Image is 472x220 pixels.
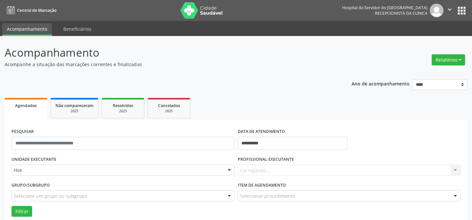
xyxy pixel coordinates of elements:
[17,8,56,13] span: Central de Marcação
[15,103,37,108] span: Agendados
[11,206,32,217] button: Filtrar
[342,5,427,10] div: Hospital do Servidor do [GEOGRAPHIC_DATA]
[5,45,329,61] p: Acompanhamento
[153,109,185,114] div: 2025
[238,155,294,165] label: PROFISSIONAL EXECUTANTE
[456,5,467,16] button: apps
[55,109,93,114] div: 2025
[352,79,410,87] p: Ano de acompanhamento
[107,109,139,114] div: 2025
[11,180,50,190] label: Grupo/Subgrupo
[5,61,329,68] p: Acompanhe a situação das marcações correntes e finalizadas
[14,167,221,174] span: Hse
[2,23,52,36] a: Acompanhamento
[5,5,56,16] a: Central de Marcação
[11,155,56,165] label: UNIDADE EXECUTANTE
[158,103,180,108] span: Cancelados
[240,192,295,199] span: Selecionar procedimento
[113,103,133,108] span: Resolvidos
[446,6,453,13] i: 
[11,127,34,137] label: PESQUISAR
[443,4,456,17] button: 
[375,10,427,16] span: Recepcionista da clínica
[55,103,93,108] span: Não compareceram
[238,180,286,190] label: Item de agendamento
[59,23,96,35] a: Beneficiários
[14,192,87,199] span: Selecione um grupo ou subgrupo
[430,4,443,17] img: img
[432,54,465,65] button: Relatórios
[238,127,285,137] label: DATA DE ATENDIMENTO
